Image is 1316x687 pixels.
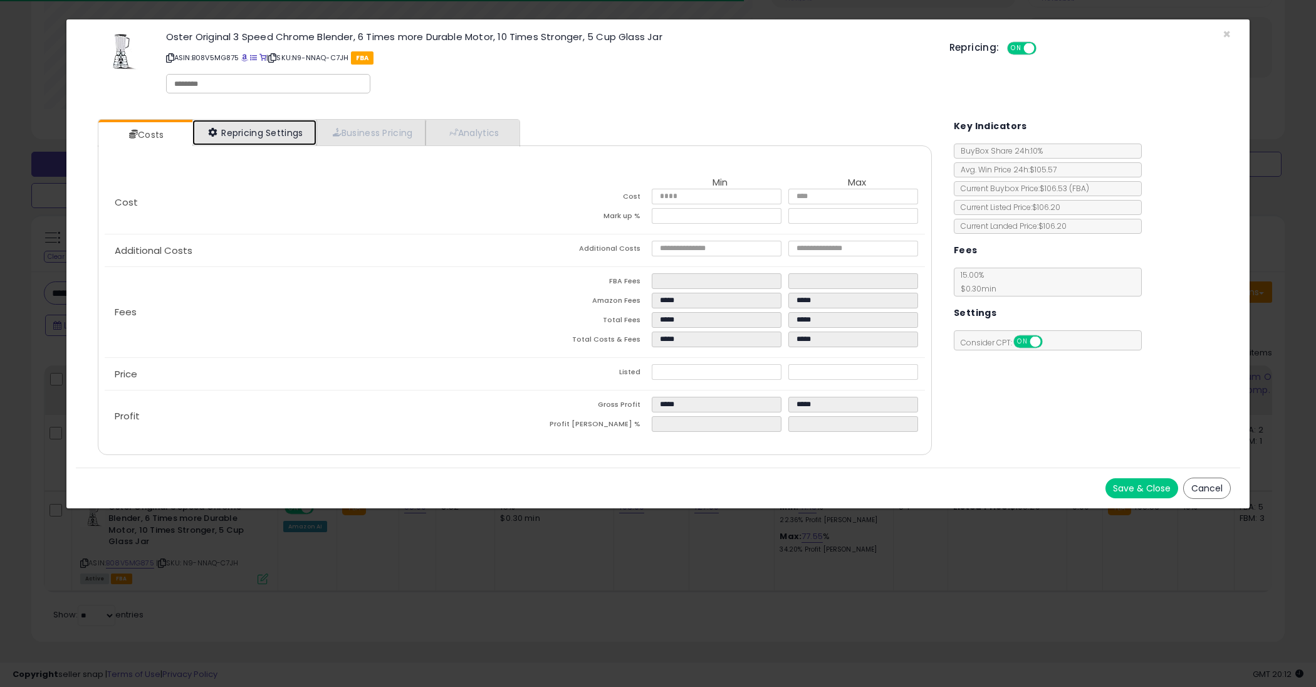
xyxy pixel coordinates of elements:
h5: Key Indicators [954,118,1027,134]
th: Max [788,177,925,189]
span: Consider CPT: [954,337,1059,348]
h5: Settings [954,305,996,321]
td: FBA Fees [515,273,652,293]
span: ( FBA ) [1069,183,1089,194]
span: ON [1015,337,1030,347]
button: Cancel [1183,478,1231,499]
td: Cost [515,189,652,208]
h5: Repricing: [949,43,1000,53]
td: Profit [PERSON_NAME] % [515,416,652,436]
td: Mark up % [515,208,652,228]
td: Additional Costs [515,241,652,260]
p: Price [105,369,515,379]
a: Analytics [426,120,518,145]
img: 41Am12POKOL._SL60_.jpg [102,32,140,70]
td: Total Costs & Fees [515,332,652,351]
span: OFF [1040,337,1060,347]
span: $106.53 [1040,183,1089,194]
td: Listed [515,364,652,384]
a: Costs [98,122,191,147]
td: Total Fees [515,312,652,332]
p: Profit [105,411,515,421]
span: $0.30 min [954,283,996,294]
th: Min [652,177,788,189]
span: × [1223,25,1231,43]
span: Current Landed Price: $106.20 [954,221,1067,231]
a: All offer listings [250,53,257,63]
button: Save & Close [1105,478,1178,498]
h5: Fees [954,243,978,258]
span: Avg. Win Price 24h: $105.57 [954,164,1057,175]
p: ASIN: B08V5MG875 | SKU: N9-NNAQ-C7JH [166,48,931,68]
span: Current Buybox Price: [954,183,1089,194]
span: 15.00 % [954,270,996,294]
span: FBA [351,51,374,65]
p: Additional Costs [105,246,515,256]
p: Cost [105,197,515,207]
span: OFF [1034,43,1054,54]
a: Business Pricing [316,120,426,145]
td: Amazon Fees [515,293,652,312]
p: Fees [105,307,515,317]
a: Repricing Settings [192,120,316,145]
h3: Oster Original 3 Speed Chrome Blender, 6 Times more Durable Motor, 10 Times Stronger, 5 Cup Glass... [166,32,931,41]
span: BuyBox Share 24h: 10% [954,145,1043,156]
span: Current Listed Price: $106.20 [954,202,1060,212]
a: Your listing only [259,53,266,63]
a: BuyBox page [241,53,248,63]
span: ON [1008,43,1024,54]
td: Gross Profit [515,397,652,416]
